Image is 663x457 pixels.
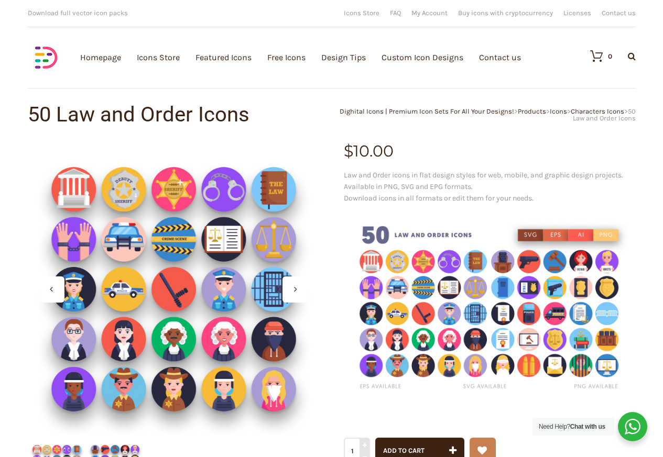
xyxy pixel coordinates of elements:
[344,141,394,161] bdi: 10.00
[411,9,448,16] a: My Account
[550,107,567,115] a: Icons
[518,107,546,115] a: Products
[332,108,636,121] div: > > > >
[383,447,425,454] span: Add to cart
[563,9,591,16] a: Licenses
[28,143,320,435] img: 50-Law and order-Icons _ Shop-2
[458,9,553,16] a: Buy icons with cryptocurrency
[602,9,636,16] a: Contact us
[573,107,636,122] span: 50 Law and Order Icons
[28,9,128,17] span: Download full vector icon packs
[28,104,332,125] h1: 50 Law and Order Icons
[340,107,514,115] a: Dighital Icons | Premium Icon Sets For All Your Designs!
[390,9,401,16] a: FAQ
[570,423,605,430] strong: Chat with us
[571,107,624,115] a: Characters Icons
[344,141,353,161] span: $
[539,423,605,430] span: Need Help?
[580,50,612,62] a: 0
[344,170,636,204] p: Law and Order icons in flat design styles for web, mobile, and graphic design projects. Available...
[344,9,379,16] a: Icons Store
[608,53,612,60] div: 0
